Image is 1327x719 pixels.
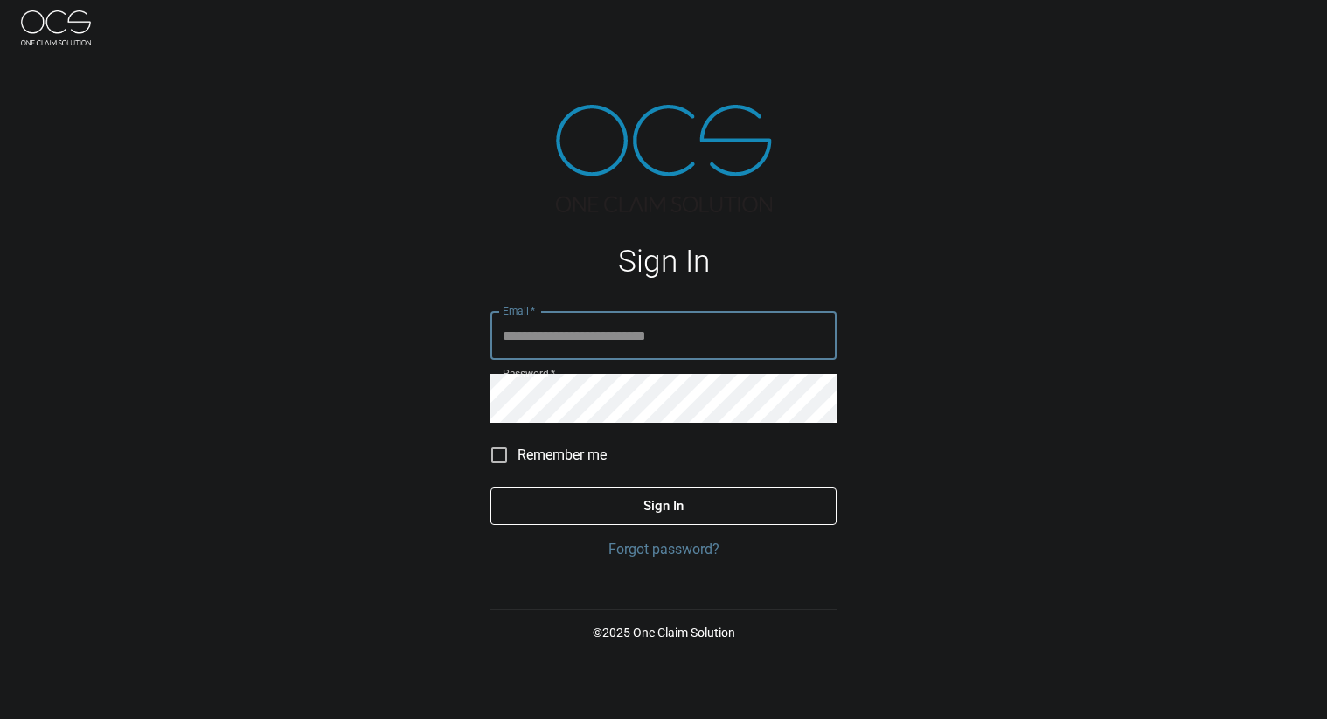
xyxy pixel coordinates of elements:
[490,539,837,560] a: Forgot password?
[503,366,555,381] label: Password
[490,624,837,641] p: © 2025 One Claim Solution
[556,105,772,212] img: ocs-logo-tra.png
[21,10,91,45] img: ocs-logo-white-transparent.png
[490,487,837,524] button: Sign In
[503,303,536,318] label: Email
[490,244,837,280] h1: Sign In
[518,445,607,466] span: Remember me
